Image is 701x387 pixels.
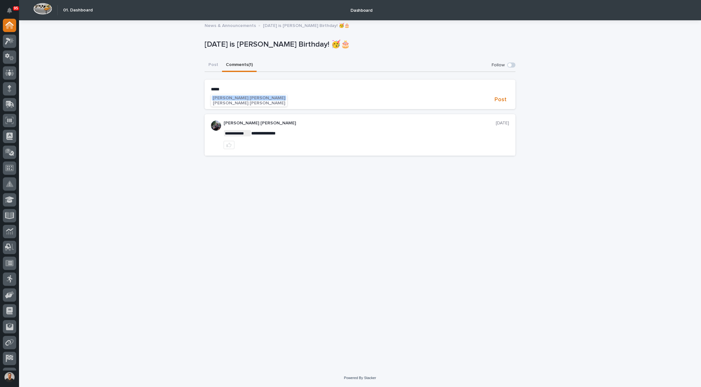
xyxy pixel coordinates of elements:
button: users-avatar [3,371,16,384]
span: [PERSON_NAME] [PERSON_NAME] [213,101,285,105]
p: [DATE] is [PERSON_NAME] Birthday! 🥳🎂 [263,22,350,29]
span: [PERSON_NAME] [PERSON_NAME] [213,96,285,100]
img: Workspace Logo [33,3,52,15]
p: [DATE] is [PERSON_NAME] Birthday! 🥳🎂 [205,40,513,49]
button: Comments (1) [222,59,257,72]
a: Powered By Stacker [344,376,376,380]
img: J6irDCNTStG5Atnk4v9O [211,121,221,131]
p: 95 [14,6,18,10]
p: News & Announcements [205,22,256,29]
p: [DATE] [496,121,509,126]
p: [PERSON_NAME] [PERSON_NAME] [224,121,496,126]
p: Follow [492,62,505,68]
button: [PERSON_NAME] [PERSON_NAME] [212,101,286,106]
button: Post [492,97,509,102]
button: Post [205,59,222,72]
button: [PERSON_NAME] [PERSON_NAME] [212,95,286,101]
div: Notifications95 [8,8,16,18]
span: Post [495,97,507,102]
button: like this post [224,141,234,149]
button: Notifications [3,4,16,17]
h2: 01. Dashboard [63,8,93,13]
